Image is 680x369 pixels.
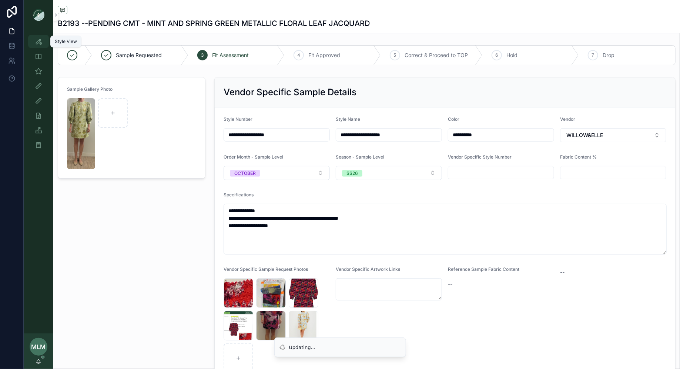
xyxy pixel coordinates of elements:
[297,52,300,58] span: 4
[33,9,44,21] img: App logo
[603,51,614,59] span: Drop
[67,86,113,92] span: Sample Gallery Photo
[506,51,517,59] span: Hold
[224,86,356,98] h2: Vendor Specific Sample Details
[224,154,283,160] span: Order Month - Sample Level
[560,269,565,276] span: --
[496,52,498,58] span: 6
[31,342,46,351] span: MLM
[336,116,360,122] span: Style Name
[560,116,575,122] span: Vendor
[224,192,254,197] span: Specifications
[212,51,249,59] span: Fit Assessment
[224,266,308,272] span: Vendor Specific Sample Request Photos
[560,154,597,160] span: Fabric Content %
[234,170,256,177] div: OCTOBER
[224,116,252,122] span: Style Number
[58,18,370,29] h1: B2193 --PENDING CMT - MINT AND SPRING GREEN METALLIC FLORAL LEAF JACQUARD
[592,52,594,58] span: 7
[566,132,603,139] span: WILLOW&ELLE
[560,128,666,142] button: Select Button
[394,52,396,58] span: 5
[24,30,53,162] div: scrollable content
[448,280,452,288] span: --
[116,51,162,59] span: Sample Requested
[289,344,316,351] div: Updating...
[336,266,400,272] span: Vendor Specific Artwork Links
[336,154,384,160] span: Season - Sample Level
[308,51,340,59] span: Fit Approved
[224,166,330,180] button: Select Button
[448,266,519,272] span: Reference Sample Fabric Content
[201,52,204,58] span: 3
[336,166,442,180] button: Select Button
[346,170,358,177] div: SS26
[405,51,468,59] span: Correct & Proceed to TOP
[448,154,512,160] span: Vendor Specific Style Number
[67,98,95,169] img: Screenshot-2025-05-21-at-10.13.25-AM-(1).png
[55,39,77,44] div: Style View
[448,116,459,122] span: Color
